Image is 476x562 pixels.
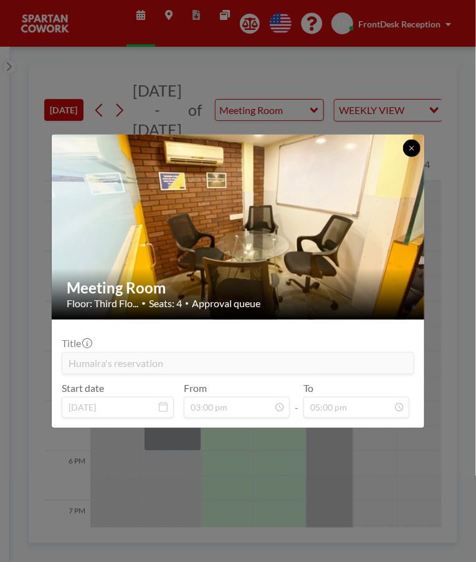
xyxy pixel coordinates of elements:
label: From [184,382,207,394]
span: • [141,298,146,308]
span: • [185,299,189,307]
label: Title [62,337,91,350]
span: Approval queue [192,297,260,310]
span: - [295,386,298,414]
label: To [303,382,313,394]
span: Seats: 4 [149,297,182,310]
span: Floor: Third Flo... [67,297,138,310]
input: (No title) [62,353,414,374]
img: 537.jpg [52,87,426,367]
h2: Meeting Room [67,279,411,297]
label: Start date [62,382,104,394]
